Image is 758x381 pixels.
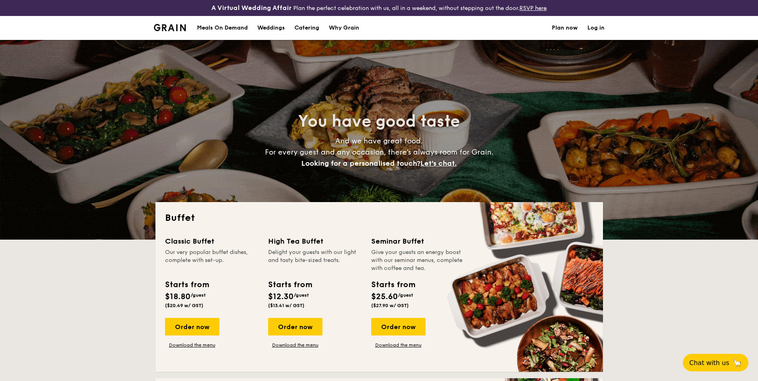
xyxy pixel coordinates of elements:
[290,16,324,40] a: Catering
[301,159,420,168] span: Looking for a personalised touch?
[268,248,362,272] div: Delight your guests with our light and tasty bite-sized treats.
[552,16,578,40] a: Plan now
[197,16,248,40] div: Meals On Demand
[371,292,398,302] span: $25.60
[298,112,460,131] span: You have good taste
[268,303,304,308] span: ($13.41 w/ GST)
[732,358,742,367] span: 🦙
[268,318,322,335] div: Order now
[398,292,413,298] span: /guest
[165,292,191,302] span: $18.80
[165,342,219,348] a: Download the menu
[371,279,415,291] div: Starts from
[265,137,493,168] span: And we have great food. For every guest and any occasion, there’s always room for Grain.
[165,248,259,272] div: Our very popular buffet dishes, complete with set-up.
[689,359,729,367] span: Chat with us
[149,3,609,13] div: Plan the perfect celebration with us, all in a weekend, without stepping out the door.
[211,3,292,13] h4: A Virtual Wedding Affair
[268,279,312,291] div: Starts from
[587,16,605,40] a: Log in
[165,279,209,291] div: Starts from
[294,16,319,40] h1: Catering
[371,318,426,335] div: Order now
[268,342,322,348] a: Download the menu
[191,292,206,298] span: /guest
[294,292,309,298] span: /guest
[165,212,593,224] h2: Buffet
[420,159,457,168] span: Let's chat.
[268,292,294,302] span: $12.30
[683,354,748,371] button: Chat with us🦙
[519,5,547,12] a: RSVP here
[154,24,186,31] img: Grain
[165,318,219,335] div: Order now
[192,16,253,40] a: Meals On Demand
[165,236,259,247] div: Classic Buffet
[329,16,359,40] div: Why Grain
[165,303,203,308] span: ($20.49 w/ GST)
[371,303,409,308] span: ($27.90 w/ GST)
[371,248,465,272] div: Give your guests an energy boost with our seminar menus, complete with coffee and tea.
[154,24,186,31] a: Logotype
[253,16,290,40] a: Weddings
[371,342,426,348] a: Download the menu
[324,16,364,40] a: Why Grain
[371,236,465,247] div: Seminar Buffet
[257,16,285,40] div: Weddings
[268,236,362,247] div: High Tea Buffet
